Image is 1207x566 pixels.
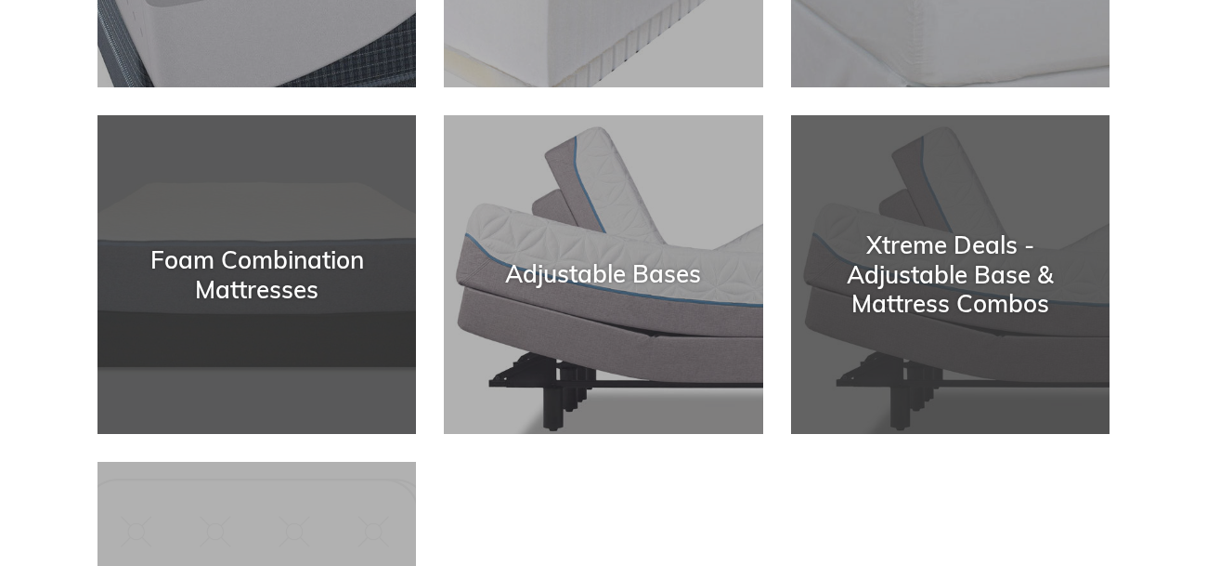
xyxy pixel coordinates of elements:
a: Foam Combination Mattresses [97,115,416,434]
div: Foam Combination Mattresses [97,245,416,303]
a: Adjustable Bases [444,115,762,434]
div: Adjustable Bases [444,260,762,289]
div: Xtreme Deals - Adjustable Base & Mattress Combos [791,231,1110,319]
a: Xtreme Deals - Adjustable Base & Mattress Combos [791,115,1110,434]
